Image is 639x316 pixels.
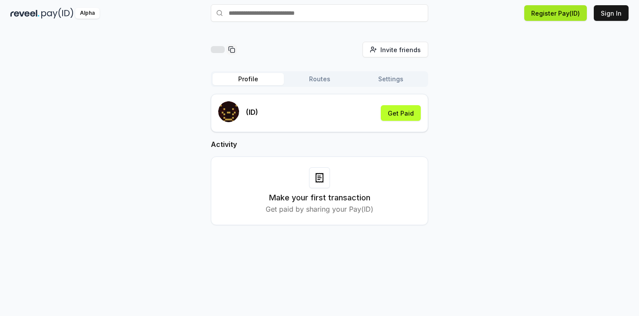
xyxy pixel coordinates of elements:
button: Register Pay(ID) [524,5,587,21]
button: Get Paid [381,105,421,121]
button: Invite friends [363,42,428,57]
p: Get paid by sharing your Pay(ID) [266,204,373,214]
button: Profile [213,73,284,85]
img: pay_id [41,8,73,19]
button: Sign In [594,5,629,21]
div: Alpha [75,8,100,19]
button: Routes [284,73,355,85]
span: Invite friends [380,45,421,54]
p: (ID) [246,107,258,117]
img: reveel_dark [10,8,40,19]
h3: Make your first transaction [269,192,370,204]
h2: Activity [211,139,428,150]
button: Settings [355,73,426,85]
